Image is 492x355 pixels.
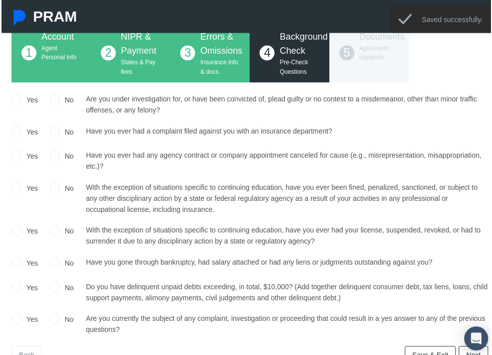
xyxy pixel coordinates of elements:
[100,46,115,61] span: 2
[59,127,73,138] label: No
[20,284,37,295] label: Yes
[59,284,73,295] label: No
[59,227,73,238] label: No
[120,58,160,77] p: States & Pay fees
[20,316,37,327] label: Yes
[40,32,73,42] span: Account
[59,259,73,270] label: No
[40,44,80,63] p: Agent Personal info
[59,316,73,327] label: No
[260,46,275,61] span: 4
[32,8,76,25] span: PRAM
[200,58,239,77] p: Insurance info & docs.
[59,152,73,163] label: No
[180,46,195,61] span: 3
[59,95,73,106] label: No
[59,184,73,195] label: No
[20,95,37,106] label: Yes
[280,58,319,77] p: Pre-Check Questions
[20,127,37,138] label: Yes
[20,227,37,238] label: Yes
[10,10,26,26] img: Pram Partner
[20,259,37,270] label: Yes
[465,328,489,352] div: Open Intercom Messenger
[20,184,37,195] label: Yes
[20,152,37,163] label: Yes
[20,46,35,61] span: 1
